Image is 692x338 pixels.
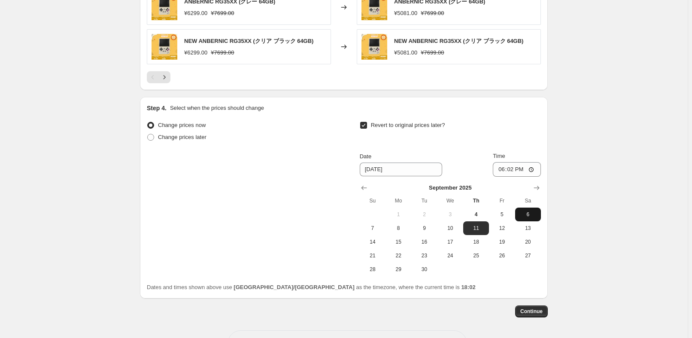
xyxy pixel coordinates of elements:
[489,249,515,263] button: Friday September 26 2025
[489,194,515,208] th: Friday
[358,182,370,194] button: Show previous month, August 2025
[489,208,515,221] button: Friday September 5 2025
[385,263,411,276] button: Monday September 29 2025
[361,34,387,60] img: 35XX_041456ad-3383-4aa3-b8b2-75eb0b0a7d11_80x.jpg
[492,252,511,259] span: 26
[389,197,408,204] span: Mo
[184,38,313,44] span: NEW ANBERNIC RG35XX (クリア ブラック 64GB)
[463,194,489,208] th: Thursday
[493,153,505,159] span: Time
[360,163,442,176] input: 9/4/2025
[437,249,463,263] button: Wednesday September 24 2025
[467,211,486,218] span: 4
[363,266,382,273] span: 28
[515,221,541,235] button: Saturday September 13 2025
[385,221,411,235] button: Monday September 8 2025
[415,225,434,232] span: 9
[394,48,417,57] div: ¥5081.00
[519,225,537,232] span: 13
[520,308,543,315] span: Continue
[437,194,463,208] th: Wednesday
[152,34,177,60] img: 35XX_041456ad-3383-4aa3-b8b2-75eb0b0a7d11_80x.jpg
[360,194,385,208] th: Sunday
[463,249,489,263] button: Thursday September 25 2025
[519,197,537,204] span: Sa
[411,221,437,235] button: Tuesday September 9 2025
[147,284,476,290] span: Dates and times shown above use as the timezone, where the current time is
[411,208,437,221] button: Tuesday September 2 2025
[360,221,385,235] button: Sunday September 7 2025
[389,266,408,273] span: 29
[441,225,460,232] span: 10
[360,153,371,160] span: Date
[515,305,548,317] button: Continue
[515,194,541,208] th: Saturday
[385,249,411,263] button: Monday September 22 2025
[415,197,434,204] span: Tu
[211,48,234,57] strike: ¥7699.00
[467,238,486,245] span: 18
[360,235,385,249] button: Sunday September 14 2025
[184,9,207,18] div: ¥6299.00
[170,104,264,112] p: Select when the prices should change
[493,162,541,177] input: 12:00
[411,249,437,263] button: Tuesday September 23 2025
[515,249,541,263] button: Saturday September 27 2025
[389,252,408,259] span: 22
[411,194,437,208] th: Tuesday
[441,197,460,204] span: We
[463,208,489,221] button: Today Thursday September 4 2025
[415,238,434,245] span: 16
[519,238,537,245] span: 20
[147,104,167,112] h2: Step 4.
[492,197,511,204] span: Fr
[515,208,541,221] button: Saturday September 6 2025
[437,208,463,221] button: Wednesday September 3 2025
[467,197,486,204] span: Th
[385,235,411,249] button: Monday September 15 2025
[467,252,486,259] span: 25
[415,211,434,218] span: 2
[360,249,385,263] button: Sunday September 21 2025
[360,263,385,276] button: Sunday September 28 2025
[411,263,437,276] button: Tuesday September 30 2025
[519,252,537,259] span: 27
[363,238,382,245] span: 14
[441,211,460,218] span: 3
[363,225,382,232] span: 7
[441,238,460,245] span: 17
[371,122,445,128] span: Revert to original prices later?
[415,252,434,259] span: 23
[211,9,234,18] strike: ¥7699.00
[437,235,463,249] button: Wednesday September 17 2025
[394,9,417,18] div: ¥5081.00
[147,71,170,83] nav: Pagination
[184,48,207,57] div: ¥6299.00
[389,211,408,218] span: 1
[437,221,463,235] button: Wednesday September 10 2025
[421,9,444,18] strike: ¥7699.00
[467,225,486,232] span: 11
[234,284,354,290] b: [GEOGRAPHIC_DATA]/[GEOGRAPHIC_DATA]
[421,48,444,57] strike: ¥7699.00
[519,211,537,218] span: 6
[411,235,437,249] button: Tuesday September 16 2025
[158,134,206,140] span: Change prices later
[394,38,523,44] span: NEW ANBERNIC RG35XX (クリア ブラック 64GB)
[441,252,460,259] span: 24
[492,211,511,218] span: 5
[158,122,206,128] span: Change prices now
[385,208,411,221] button: Monday September 1 2025
[389,225,408,232] span: 8
[489,235,515,249] button: Friday September 19 2025
[415,266,434,273] span: 30
[489,221,515,235] button: Friday September 12 2025
[492,238,511,245] span: 19
[531,182,543,194] button: Show next month, October 2025
[363,252,382,259] span: 21
[515,235,541,249] button: Saturday September 20 2025
[158,71,170,83] button: Next
[363,197,382,204] span: Su
[492,225,511,232] span: 12
[463,221,489,235] button: Thursday September 11 2025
